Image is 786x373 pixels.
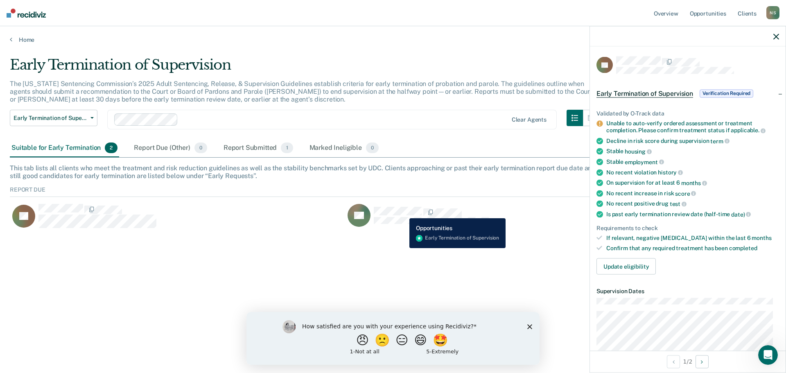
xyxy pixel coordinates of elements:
div: Unable to auto-verify ordered assessment or treatment completion. Please confirm treatment status... [606,120,779,134]
span: housing [625,148,652,155]
div: Early Termination of Supervision [10,57,599,80]
span: score [675,190,696,197]
iframe: Intercom live chat [758,345,778,365]
div: This tab lists all clients who meet the treatment and risk reduction guidelines as well as the st... [10,164,776,180]
div: If relevant, negative [MEDICAL_DATA] within the last 6 [606,235,779,242]
button: Next Opportunity [696,355,709,368]
div: No recent violation [606,169,779,176]
span: months [681,179,707,186]
div: Confirm that any required treatment has been [606,245,779,252]
div: Is past early termination review date (half-time [606,210,779,218]
div: Suitable for Early Termination [10,139,119,157]
div: Clear agents [512,116,547,123]
div: On supervision for at least 6 [606,179,779,187]
div: Decline in risk score during supervision [606,137,779,145]
iframe: Survey by Kim from Recidiviz [246,312,540,365]
div: CaseloadOpportunityCell-264554 [345,203,680,236]
span: test [670,201,687,207]
button: Previous Opportunity [667,355,680,368]
span: Early Termination of Supervision [14,115,87,122]
span: 0 [366,142,379,153]
span: employment [625,158,664,165]
dt: Supervision Dates [596,287,779,294]
span: date) [731,211,751,217]
div: No recent increase in risk [606,190,779,197]
div: Requirements to check [596,224,779,231]
span: Early Termination of Supervision [596,89,693,97]
button: Update eligibility [596,258,656,274]
span: 1 [281,142,293,153]
span: 0 [194,142,207,153]
span: months [752,235,771,241]
div: Report Due (Other) [132,139,208,157]
div: Marked Ineligible [308,139,381,157]
div: Report Due [10,186,776,197]
span: 2 [105,142,117,153]
span: Verification Required [700,89,753,97]
div: No recent positive drug [606,200,779,208]
span: term [710,138,729,144]
img: Recidiviz [7,9,46,18]
span: history [658,169,683,176]
div: Stable [606,158,779,165]
div: CaseloadOpportunityCell-262797 [10,203,345,236]
a: Home [10,36,776,43]
div: 1 / 2 [590,350,786,372]
p: The [US_STATE] Sentencing Commission’s 2025 Adult Sentencing, Release, & Supervision Guidelines e... [10,80,592,103]
div: Early Termination of SupervisionVerification Required [590,80,786,106]
div: Validated by O-Track data [596,110,779,117]
div: N S [766,6,779,19]
div: Stable [606,148,779,155]
span: completed [729,245,757,251]
div: Report Submitted [222,139,295,157]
